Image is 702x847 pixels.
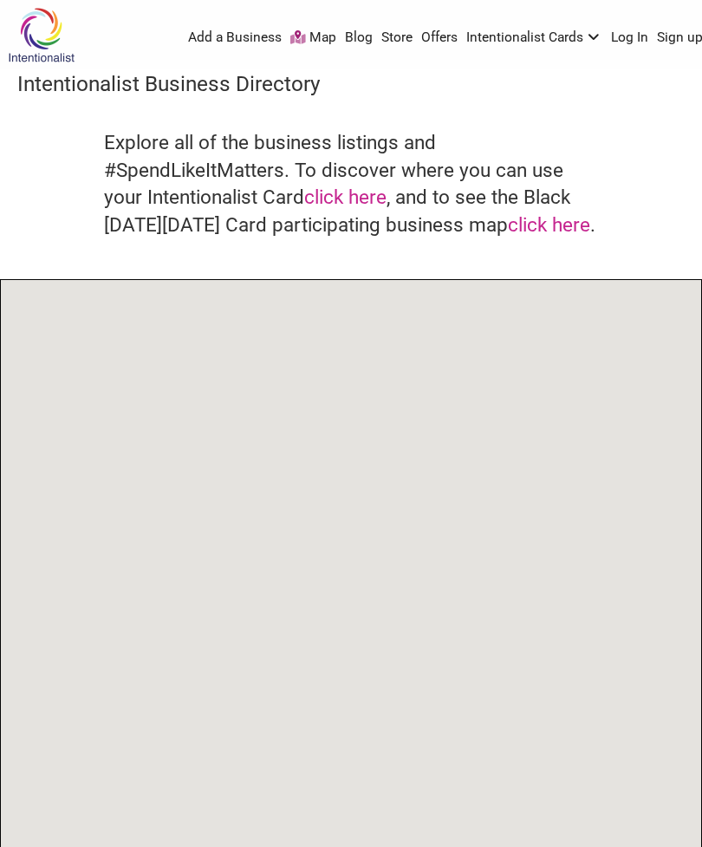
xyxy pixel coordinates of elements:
a: Log In [611,29,648,48]
a: Offers [421,29,458,48]
a: click here [508,213,590,236]
h3: Intentionalist Business Directory [17,69,685,99]
a: Store [381,29,413,48]
a: Intentionalist Cards [466,29,603,48]
a: Map [290,29,336,48]
h4: Explore all of the business listings and #SpendLikeItMatters. To discover where you can use your ... [104,129,598,238]
a: Blog [345,29,373,48]
a: click here [304,186,387,208]
a: Add a Business [188,29,282,48]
